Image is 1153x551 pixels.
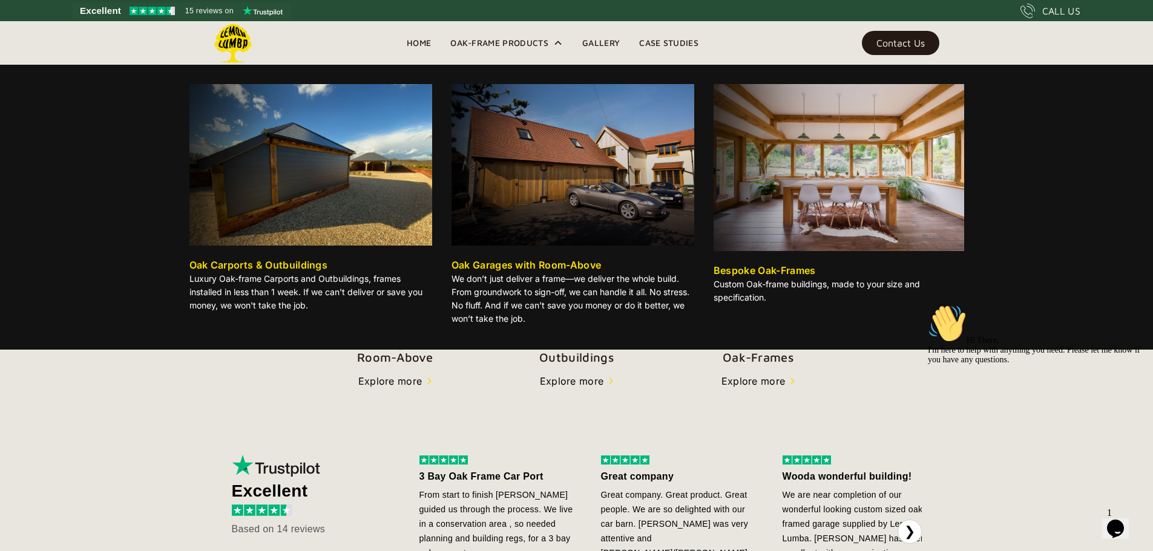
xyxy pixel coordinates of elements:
[783,469,940,484] div: Wooda wonderful building!
[714,84,964,309] a: Bespoke Oak-FramesCustom Oak-frame buildings, made to your size and specification.
[243,6,283,16] img: Trustpilot logo
[898,520,922,544] button: ❯
[80,4,121,18] span: Excellent
[540,374,614,388] a: Explore more
[452,258,602,272] div: Oak Garages with Room-Above
[450,36,548,50] div: Oak-Frame Products
[358,374,432,388] a: Explore more
[441,21,573,65] div: Oak-Frame Products
[5,5,223,65] div: 👋Hi There,I'm here to help with anything you need. Please let me know if you have any questions.
[452,84,694,330] a: Oak Garages with Room-AboveWe don’t just deliver a frame—we deliver the whole build. From groundw...
[185,4,234,18] span: 15 reviews on
[452,272,694,325] p: We don’t just deliver a frame—we deliver the whole build. From groundwork to sign-off, we can han...
[495,336,659,365] p: Oak Carports & Outbuildings
[189,84,432,317] a: Oak Carports & OutbuildingsLuxury Oak-frame Carports and Outbuildings, frames installed in less t...
[923,299,1141,497] iframe: chat widget
[5,36,217,65] span: Hi There, I'm here to help with anything you need. Please let me know if you have any questions.
[73,2,291,19] a: See Lemon Lumba reviews on Trustpilot
[714,278,964,304] p: Custom Oak-frame buildings, made to your size and specification.
[1020,4,1080,18] a: CALL US
[540,374,604,388] div: Explore more
[232,455,323,477] img: Trustpilot
[189,272,432,312] p: Luxury Oak-frame Carports and Outbuildings, frames installed in less than 1 week. If we can't del...
[573,34,629,52] a: Gallery
[601,469,758,484] div: Great company
[232,484,383,498] div: Excellent
[232,504,292,516] img: 4.5 stars
[714,263,816,278] div: Bespoke Oak-Frames
[721,374,786,388] div: Explore more
[1102,503,1141,539] iframe: chat widget
[358,374,422,388] div: Explore more
[397,34,441,52] a: Home
[721,374,795,388] a: Explore more
[232,522,383,536] div: Based on 14 reviews
[419,469,577,484] div: 3 Bay Oak Frame Car Port
[5,5,44,44] img: :wave:
[1042,4,1080,18] div: CALL US
[130,7,175,15] img: Trustpilot 4.5 stars
[677,336,840,365] p: Bespoke Oak-Frames
[876,39,925,47] div: Contact Us
[629,34,708,52] a: Case Studies
[189,258,328,272] div: Oak Carports & Outbuildings
[314,336,477,365] p: Oak Garages with Room-Above
[783,455,831,465] img: 5 stars
[862,31,939,55] a: Contact Us
[601,455,649,465] img: 5 stars
[419,455,468,465] img: 5 stars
